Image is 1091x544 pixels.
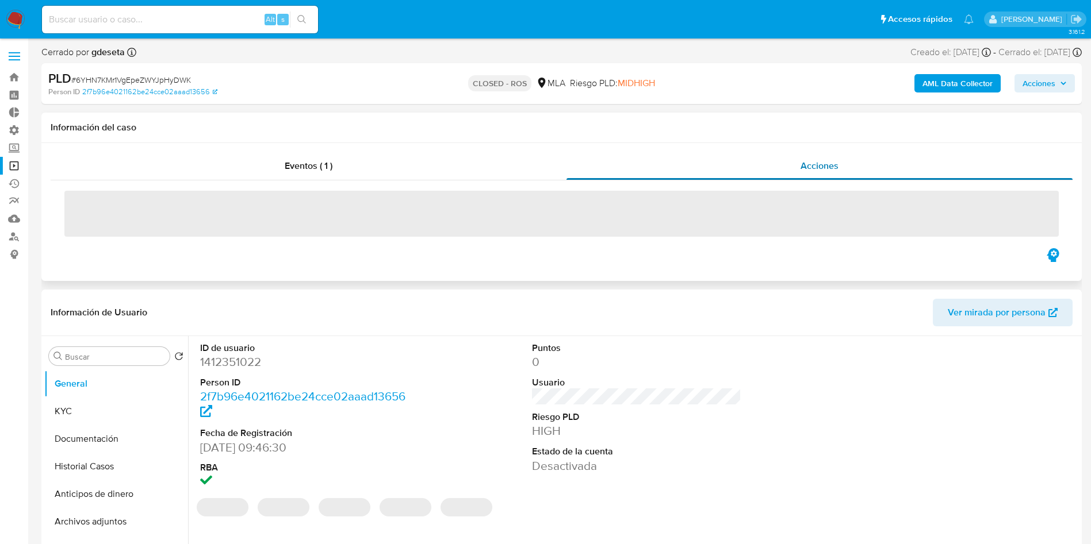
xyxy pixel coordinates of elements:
h1: Información del caso [51,122,1073,133]
input: Buscar usuario o caso... [42,12,318,27]
button: Volver al orden por defecto [174,352,183,364]
dd: Desactivada [532,458,742,474]
dd: 0 [532,354,742,370]
h1: Información de Usuario [51,307,147,318]
button: AML Data Collector [914,74,1001,92]
button: Archivos adjuntos [44,508,188,535]
dt: RBA [200,461,410,474]
a: Notificaciones [964,14,974,24]
button: Documentación [44,425,188,453]
a: Salir [1070,13,1082,25]
button: General [44,370,188,398]
input: Buscar [65,352,165,362]
dt: Puntos [532,342,742,354]
span: ‌ [319,498,370,516]
span: ‌ [441,498,492,516]
p: gustavo.deseta@mercadolibre.com [1001,14,1066,25]
button: search-icon [290,11,313,28]
dt: Usuario [532,376,742,389]
div: MLA [536,77,565,90]
span: # 6YHN7KMr1VgEpeZWYJpHyDWK [71,74,191,86]
dt: ID de usuario [200,342,410,354]
b: Person ID [48,87,80,97]
span: ‌ [64,191,1059,237]
dt: Person ID [200,376,410,389]
a: 2f7b96e4021162be24cce02aaad13656 [82,87,217,97]
b: gdeseta [89,45,125,59]
p: CLOSED - ROS [468,75,531,91]
dt: Fecha de Registración [200,427,410,439]
span: Ver mirada por persona [948,299,1046,326]
span: Riesgo PLD: [570,77,655,90]
span: Accesos rápidos [888,13,952,25]
dd: HIGH [532,423,742,439]
button: KYC [44,398,188,425]
span: Alt [266,14,275,25]
dd: [DATE] 09:46:30 [200,439,410,456]
div: Cerrado el: [DATE] [998,46,1082,59]
span: - [993,46,996,59]
span: ‌ [197,498,248,516]
button: Anticipos de dinero [44,480,188,508]
div: Creado el: [DATE] [910,46,991,59]
dt: Riesgo PLD [532,411,742,423]
button: Historial Casos [44,453,188,480]
b: AML Data Collector [922,74,993,92]
span: ‌ [380,498,431,516]
button: Ver mirada por persona [933,299,1073,326]
span: Eventos ( 1 ) [285,159,332,172]
b: PLD [48,69,71,87]
span: s [281,14,285,25]
span: ‌ [258,498,309,516]
span: Acciones [801,159,839,172]
dt: Estado de la cuenta [532,445,742,458]
span: Cerrado por [41,46,125,59]
dd: 1412351022 [200,354,410,370]
button: Buscar [53,352,63,361]
span: Acciones [1023,74,1055,92]
span: MIDHIGH [618,76,655,90]
button: Acciones [1015,74,1075,92]
a: 2f7b96e4021162be24cce02aaad13656 [200,388,405,420]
